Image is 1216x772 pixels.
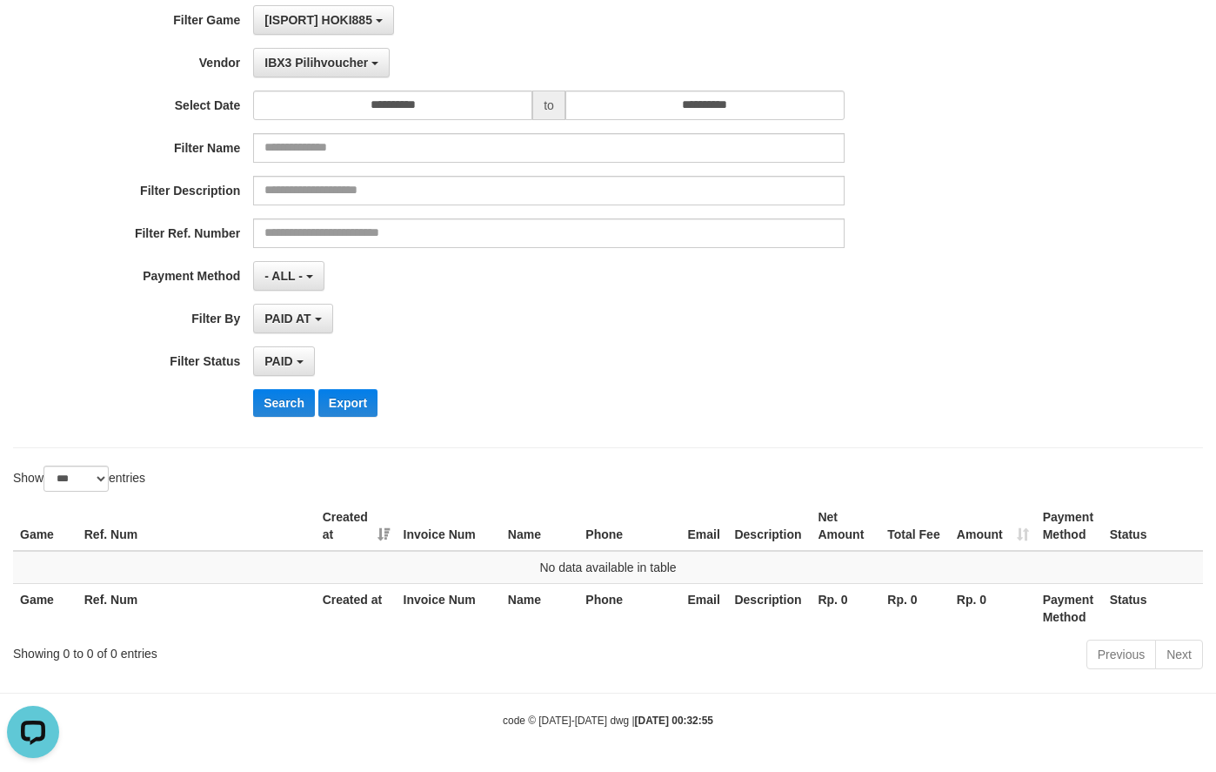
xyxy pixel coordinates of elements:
button: PAID AT [253,304,332,333]
a: Previous [1086,640,1156,669]
th: Name [501,583,579,633]
button: Export [318,389,377,417]
th: Rp. 0 [880,583,950,633]
th: Ref. Num [77,501,316,551]
th: Invoice Num [397,501,501,551]
td: No data available in table [13,551,1203,584]
button: PAID [253,346,314,376]
label: Show entries [13,466,145,492]
select: Showentries [43,466,109,492]
th: Phone [578,583,680,633]
th: Net Amount [811,501,880,551]
button: Open LiveChat chat widget [7,7,59,59]
a: Next [1155,640,1203,669]
th: Payment Method [1036,501,1103,551]
th: Status [1103,501,1203,551]
span: - ALL - [264,269,303,283]
button: Search [253,389,315,417]
span: IBX3 Pilihvoucher [264,56,368,70]
th: Name [501,501,579,551]
th: Phone [578,501,680,551]
button: IBX3 Pilihvoucher [253,48,390,77]
small: code © [DATE]-[DATE] dwg | [503,715,713,727]
th: Email [680,583,727,633]
span: to [532,91,565,120]
th: Total Fee [880,501,950,551]
th: Rp. 0 [950,583,1036,633]
th: Description [727,583,811,633]
th: Description [727,501,811,551]
th: Game [13,501,77,551]
th: Email [680,501,727,551]
th: Amount: activate to sort column ascending [950,501,1036,551]
button: [ISPORT] HOKI885 [253,5,394,35]
th: Payment Method [1036,583,1103,633]
span: PAID [264,354,292,368]
th: Created at [316,583,397,633]
th: Created at: activate to sort column ascending [316,501,397,551]
div: Showing 0 to 0 of 0 entries [13,638,494,662]
th: Rp. 0 [811,583,880,633]
span: [ISPORT] HOKI885 [264,13,372,27]
th: Game [13,583,77,633]
th: Status [1103,583,1203,633]
button: - ALL - [253,261,324,291]
th: Ref. Num [77,583,316,633]
strong: [DATE] 00:32:55 [635,715,713,727]
th: Invoice Num [397,583,501,633]
span: PAID AT [264,312,311,326]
